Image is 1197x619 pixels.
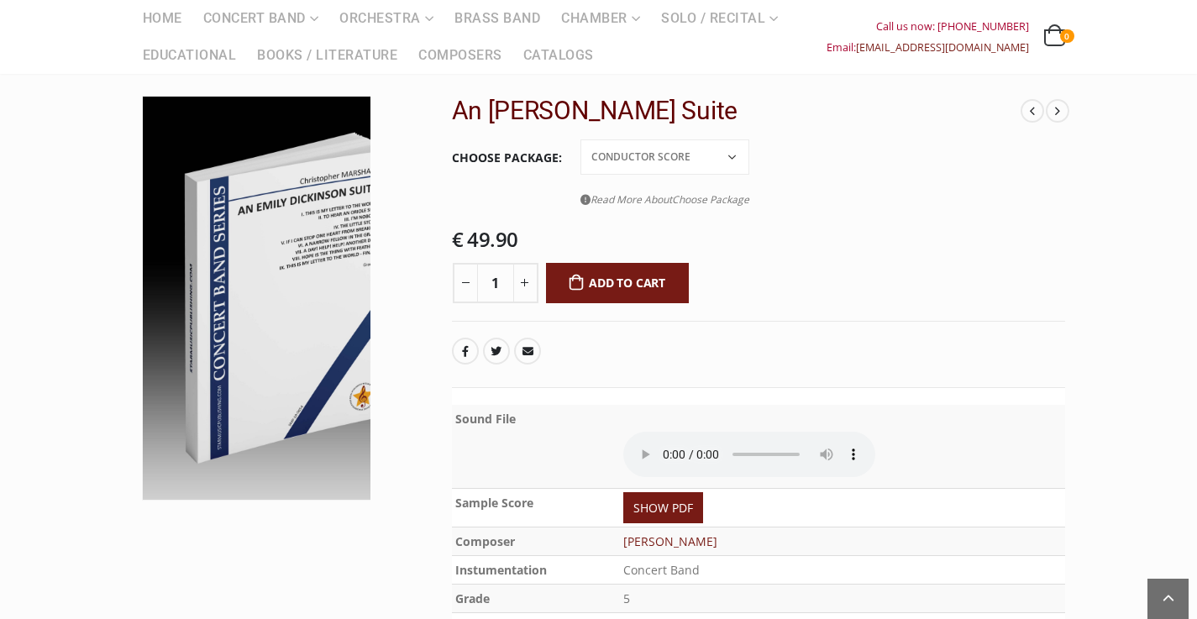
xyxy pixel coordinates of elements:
b: Grade [455,590,490,606]
span: 0 [1060,29,1074,43]
a: Read More AboutChoose Package [580,189,749,210]
b: Composer [455,533,515,549]
a: Twitter [483,338,510,365]
button: Add to cart [546,263,690,303]
b: Sound File [455,411,516,427]
label: Choose Package [452,140,562,176]
a: Educational [133,37,247,74]
button: - [453,263,478,303]
img: SMP-10-0054 3D [143,97,431,500]
a: [PERSON_NAME] [623,533,717,549]
bdi: 49.90 [452,225,518,253]
td: Concert Band [620,555,1064,584]
a: [EMAIL_ADDRESS][DOMAIN_NAME] [856,40,1029,55]
div: Call us now: [PHONE_NUMBER] [827,16,1029,37]
div: Email: [827,37,1029,58]
th: Sample Score [452,488,621,527]
input: Product quantity [477,263,514,303]
button: + [513,263,538,303]
a: Facebook [452,338,479,365]
b: Instumentation [455,562,547,578]
a: Email [514,338,541,365]
a: Books / Literature [247,37,407,74]
span: € [452,225,464,253]
a: Composers [408,37,512,74]
a: Catalogs [513,37,604,74]
span: Choose Package [672,192,749,207]
h2: An [PERSON_NAME] Suite [452,96,1021,126]
a: SHOW PDF [623,492,703,523]
td: 5 [620,584,1064,612]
